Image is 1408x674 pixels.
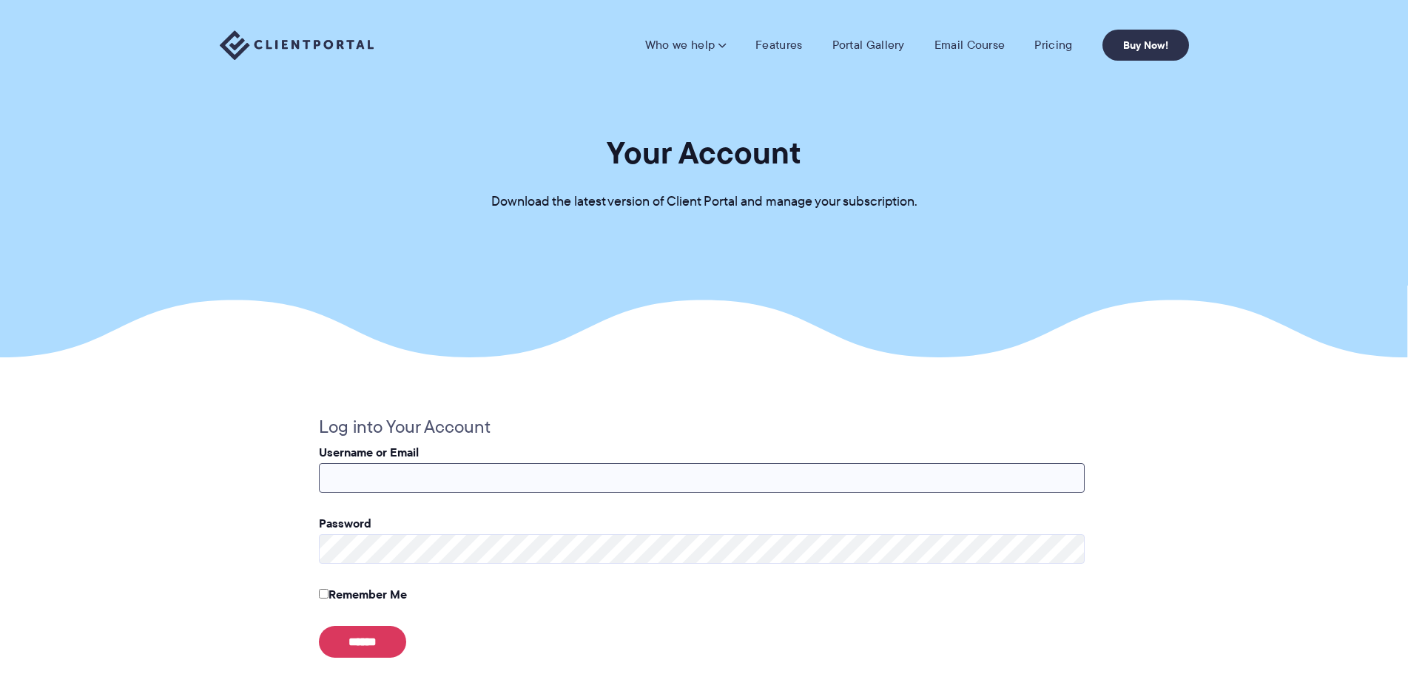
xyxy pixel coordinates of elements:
[1034,38,1072,53] a: Pricing
[319,411,491,442] legend: Log into Your Account
[319,443,419,461] label: Username or Email
[934,38,1006,53] a: Email Course
[645,38,726,53] a: Who we help
[755,38,802,53] a: Features
[491,191,917,213] p: Download the latest version of Client Portal and manage your subscription.
[607,133,801,172] h1: Your Account
[319,589,329,599] input: Remember Me
[319,514,371,532] label: Password
[319,585,407,603] label: Remember Me
[832,38,905,53] a: Portal Gallery
[1102,30,1189,61] a: Buy Now!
